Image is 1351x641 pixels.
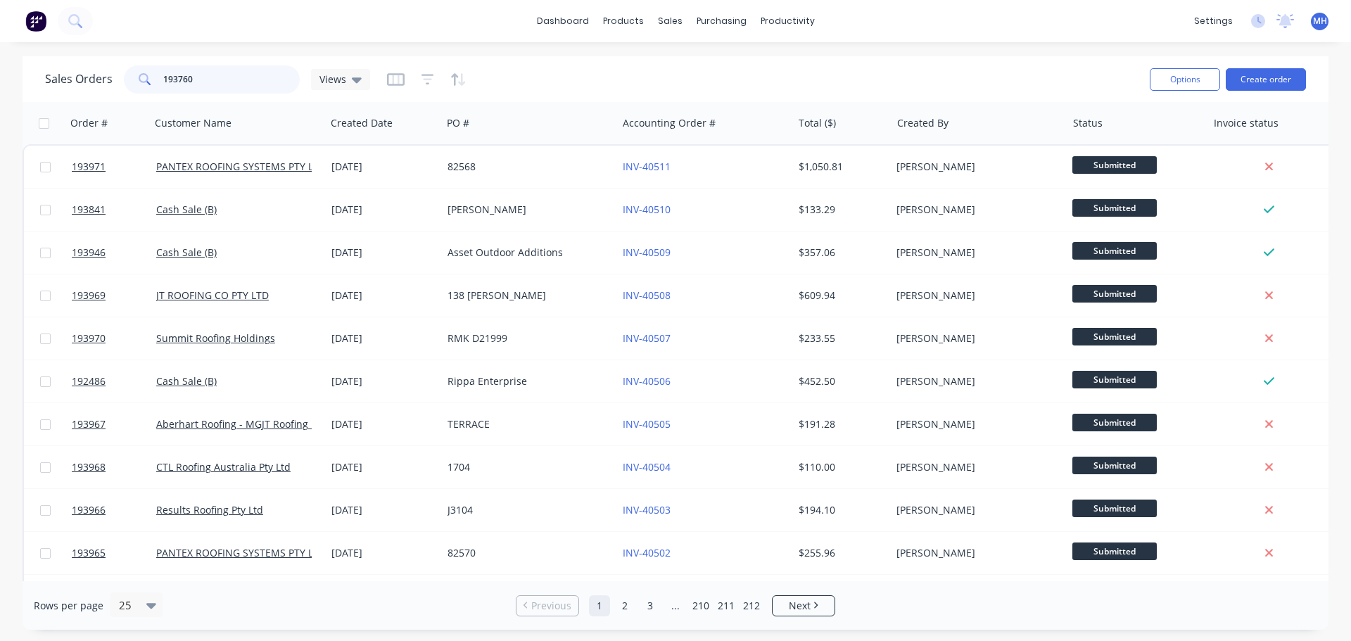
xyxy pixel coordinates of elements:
[640,595,661,616] a: Page 3
[448,246,604,260] div: Asset Outdoor Additions
[665,595,686,616] a: Jump forward
[448,288,604,303] div: 138 [PERSON_NAME]
[331,374,436,388] div: [DATE]
[530,11,596,32] a: dashboard
[1187,11,1240,32] div: settings
[1072,156,1157,174] span: Submitted
[690,11,754,32] div: purchasing
[72,317,156,360] a: 193970
[319,72,346,87] span: Views
[72,331,106,345] span: 193970
[1072,199,1157,217] span: Submitted
[716,595,737,616] a: Page 211
[589,595,610,616] a: Page 1 is your current page
[72,160,106,174] span: 193971
[331,503,436,517] div: [DATE]
[72,417,106,431] span: 193967
[72,446,156,488] a: 193968
[72,460,106,474] span: 193968
[72,288,106,303] span: 193969
[156,203,217,216] a: Cash Sale (B)
[331,331,436,345] div: [DATE]
[72,360,156,402] a: 192486
[623,503,671,516] a: INV-40503
[651,11,690,32] div: sales
[72,532,156,574] a: 193965
[331,160,436,174] div: [DATE]
[799,331,881,345] div: $233.55
[156,246,217,259] a: Cash Sale (B)
[531,599,571,613] span: Previous
[70,116,108,130] div: Order #
[163,65,300,94] input: Search...
[799,417,881,431] div: $191.28
[156,374,217,388] a: Cash Sale (B)
[623,116,716,130] div: Accounting Order #
[72,575,156,617] a: 193964
[789,599,811,613] span: Next
[72,146,156,188] a: 193971
[72,489,156,531] a: 193966
[623,288,671,302] a: INV-40508
[448,160,604,174] div: 82568
[34,599,103,613] span: Rows per page
[596,11,651,32] div: products
[773,599,835,613] a: Next page
[896,246,1053,260] div: [PERSON_NAME]
[1072,285,1157,303] span: Submitted
[799,503,881,517] div: $194.10
[45,72,113,86] h1: Sales Orders
[1072,242,1157,260] span: Submitted
[448,331,604,345] div: RMK D21999
[623,203,671,216] a: INV-40510
[1073,116,1103,130] div: Status
[72,274,156,317] a: 193969
[1226,68,1306,91] button: Create order
[331,288,436,303] div: [DATE]
[331,246,436,260] div: [DATE]
[896,417,1053,431] div: [PERSON_NAME]
[1313,15,1327,27] span: MH
[799,546,881,560] div: $255.96
[331,417,436,431] div: [DATE]
[1072,414,1157,431] span: Submitted
[799,460,881,474] div: $110.00
[614,595,635,616] a: Page 2
[799,116,836,130] div: Total ($)
[623,460,671,474] a: INV-40504
[510,595,841,616] ul: Pagination
[1072,500,1157,517] span: Submitted
[896,331,1053,345] div: [PERSON_NAME]
[156,546,326,559] a: PANTEX ROOFING SYSTEMS PTY LTD
[448,546,604,560] div: 82570
[799,374,881,388] div: $452.50
[156,288,269,302] a: JT ROOFING CO PTY LTD
[896,460,1053,474] div: [PERSON_NAME]
[896,374,1053,388] div: [PERSON_NAME]
[1072,457,1157,474] span: Submitted
[623,160,671,173] a: INV-40511
[799,288,881,303] div: $609.94
[331,203,436,217] div: [DATE]
[72,189,156,231] a: 193841
[72,374,106,388] span: 192486
[72,231,156,274] a: 193946
[156,503,263,516] a: Results Roofing Pty Ltd
[156,460,291,474] a: CTL Roofing Australia Pty Ltd
[623,331,671,345] a: INV-40507
[156,160,326,173] a: PANTEX ROOFING SYSTEMS PTY LTD
[1150,68,1220,91] button: Options
[1072,328,1157,345] span: Submitted
[623,546,671,559] a: INV-40502
[1072,542,1157,560] span: Submitted
[72,403,156,445] a: 193967
[896,160,1053,174] div: [PERSON_NAME]
[754,11,822,32] div: productivity
[799,246,881,260] div: $357.06
[896,503,1053,517] div: [PERSON_NAME]
[72,203,106,217] span: 193841
[741,595,762,616] a: Page 212
[25,11,46,32] img: Factory
[331,460,436,474] div: [DATE]
[1072,371,1157,388] span: Submitted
